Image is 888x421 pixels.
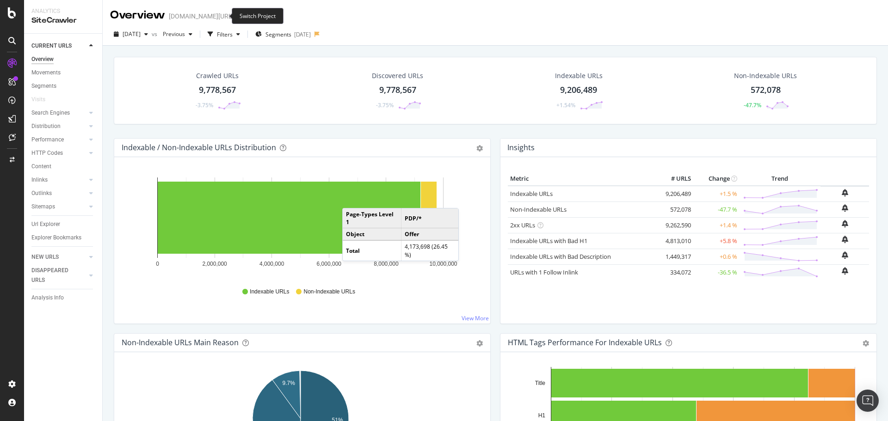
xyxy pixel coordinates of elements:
[429,261,457,267] text: 10,000,000
[656,172,693,186] th: # URLS
[401,240,458,260] td: 4,173,698 (26.45 %)
[159,27,196,42] button: Previous
[31,108,86,118] a: Search Engines
[656,264,693,280] td: 334,072
[31,162,96,171] a: Content
[401,208,458,228] td: PDP/*
[372,71,423,80] div: Discovered URLs
[656,186,693,202] td: 9,206,489
[31,175,86,185] a: Inlinks
[656,249,693,264] td: 1,449,317
[232,8,284,24] div: Switch Project
[401,228,458,241] td: Offer
[31,233,81,243] div: Explorer Bookmarks
[31,7,95,15] div: Analytics
[31,266,78,285] div: DISAPPEARED URLS
[31,220,60,229] div: Url Explorer
[510,189,553,198] a: Indexable URLs
[123,30,141,38] span: 2025 Aug. 17th
[31,266,86,285] a: DISAPPEARED URLS
[31,148,86,158] a: HTTP Codes
[202,261,227,267] text: 2,000,000
[31,189,52,198] div: Outlinks
[31,293,64,303] div: Analysis Info
[217,31,233,38] div: Filters
[842,236,848,243] div: bell-plus
[510,237,587,245] a: Indexable URLs with Bad H1
[250,288,289,296] span: Indexable URLs
[693,264,740,280] td: -36.5 %
[31,95,55,104] a: Visits
[751,84,781,96] div: 572,078
[656,201,693,217] td: 572,078
[656,217,693,233] td: 9,262,590
[740,172,820,186] th: Trend
[507,141,535,154] h4: Insights
[510,221,535,229] a: 2xx URLs
[863,340,869,347] div: gear
[31,135,64,145] div: Performance
[31,252,86,262] a: NEW URLS
[31,81,96,91] a: Segments
[693,233,740,249] td: +5.8 %
[169,12,234,21] div: [DOMAIN_NAME][URL]
[31,202,86,212] a: Sitemaps
[31,220,96,229] a: Url Explorer
[693,186,740,202] td: +1.5 %
[31,233,96,243] a: Explorer Bookmarks
[152,30,159,38] span: vs
[555,71,603,80] div: Indexable URLs
[110,27,152,42] button: [DATE]
[282,380,295,386] text: 9.7%
[31,148,63,158] div: HTTP Codes
[510,268,578,276] a: URLs with 1 Follow Inlink
[31,15,95,26] div: SiteCrawler
[343,228,401,241] td: Object
[842,204,848,212] div: bell-plus
[196,71,239,80] div: Crawled URLs
[31,108,70,118] div: Search Engines
[31,68,61,78] div: Movements
[110,7,165,23] div: Overview
[508,172,656,186] th: Metric
[31,41,72,51] div: CURRENT URLS
[265,31,291,38] span: Segments
[122,172,480,279] svg: A chart.
[259,261,284,267] text: 4,000,000
[31,95,45,104] div: Visits
[31,175,48,185] div: Inlinks
[31,202,55,212] div: Sitemaps
[156,261,159,267] text: 0
[294,31,311,38] div: [DATE]
[204,27,244,42] button: Filters
[31,122,61,131] div: Distribution
[317,261,342,267] text: 6,000,000
[510,252,611,261] a: Indexable URLs with Bad Description
[842,220,848,227] div: bell-plus
[199,84,236,96] div: 9,778,567
[31,55,96,64] a: Overview
[31,55,54,64] div: Overview
[538,412,546,419] text: H1
[31,135,86,145] a: Performance
[510,205,567,214] a: Non-Indexable URLs
[693,217,740,233] td: +1.4 %
[31,122,86,131] a: Distribution
[31,68,96,78] a: Movements
[842,189,848,196] div: bell-plus
[744,101,761,109] div: -47.7%
[734,71,797,80] div: Non-Indexable URLs
[196,101,213,109] div: -3.75%
[379,84,416,96] div: 9,778,567
[374,261,399,267] text: 8,000,000
[508,338,662,347] div: HTML Tags Performance for Indexable URLs
[159,30,185,38] span: Previous
[31,81,56,91] div: Segments
[535,380,546,386] text: Title
[303,288,355,296] span: Non-Indexable URLs
[31,189,86,198] a: Outlinks
[343,240,401,260] td: Total
[476,340,483,347] div: gear
[31,252,59,262] div: NEW URLS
